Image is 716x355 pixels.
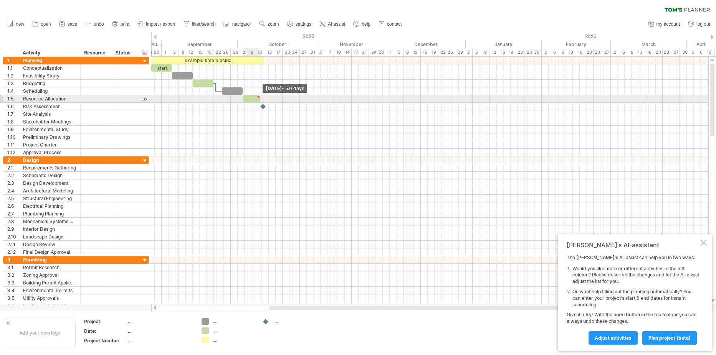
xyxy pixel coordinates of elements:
[7,241,19,248] div: 2.11
[7,87,19,95] div: 1.4
[232,21,251,27] span: navigator
[438,48,455,56] div: 22-26
[282,85,304,91] span: - 5.0 days
[263,84,307,93] div: [DATE]
[110,19,132,29] a: print
[23,103,76,110] div: Risk Assessment
[7,72,19,79] div: 1.2
[23,141,76,148] div: Project Charter
[567,255,699,344] div: The [PERSON_NAME]'s AI-assist can help you in two ways: Give it a try! With the undo button in th...
[403,48,421,56] div: 8 - 12
[466,40,542,48] div: January 2026
[7,248,19,256] div: 2.12
[317,48,334,56] div: 3 - 7
[57,19,79,29] a: save
[567,241,699,249] div: [PERSON_NAME]'s AI-assistant
[645,48,663,56] div: 16 - 20
[94,21,104,27] span: undo
[7,233,19,240] div: 2.10
[611,40,687,48] div: March 2026
[351,19,373,29] a: help
[595,335,632,341] span: Adjust activities
[7,172,19,179] div: 2.2
[576,48,594,56] div: 16 - 20
[23,172,76,179] div: Schematic Design
[7,118,19,125] div: 1.8
[7,210,19,217] div: 2.7
[182,19,218,29] a: filter/search
[84,318,126,325] div: Project:
[248,48,265,56] div: 6 - 10
[7,103,19,110] div: 1.6
[23,149,76,156] div: Approval Process
[268,21,279,27] span: zoom
[7,149,19,156] div: 1.12
[7,141,19,148] div: 1.11
[285,19,314,29] a: settings
[628,48,645,56] div: 9 - 13
[196,48,213,56] div: 15 - 19
[589,331,638,345] a: Adjust activities
[41,21,51,27] span: open
[213,327,255,334] div: ....
[121,21,129,27] span: print
[128,328,192,334] div: ....
[30,19,53,29] a: open
[559,48,576,56] div: 9 - 13
[386,40,466,48] div: December 2025
[84,337,126,344] div: Project Number
[7,271,19,279] div: 3.2
[231,48,248,56] div: 29 - 3
[23,218,76,225] div: Mechanical Systems Design
[686,19,713,29] a: log out
[23,210,76,217] div: Plumbing Planning
[7,202,19,210] div: 2.6
[213,48,231,56] div: 22-26
[116,49,132,57] div: Status
[23,233,76,240] div: Landscape Design
[7,164,19,171] div: 2.1
[83,19,106,29] a: undo
[23,195,76,202] div: Structural Engineering
[473,48,490,56] div: 5 - 9
[23,302,76,309] div: Health and Safety Permits
[144,48,162,56] div: 25-29
[362,21,370,27] span: help
[7,110,19,118] div: 1.7
[23,248,76,256] div: Final Design Approval
[265,48,283,56] div: 13 - 17
[23,279,76,286] div: Building Permit Application
[23,271,76,279] div: Zoning Approval
[377,19,404,29] a: contact
[542,48,559,56] div: 2 - 6
[128,318,192,325] div: ....
[697,48,714,56] div: 6 - 10
[7,225,19,233] div: 2.9
[7,256,19,263] div: 3
[23,187,76,194] div: Architectural Modeling
[5,19,26,29] a: new
[572,266,699,285] li: Would you like more or different activities in the left column? Please describe the changes and l...
[7,279,19,286] div: 3.3
[23,126,76,133] div: Environmental Study
[7,80,19,87] div: 1.3
[23,95,76,102] div: Resource Allocation
[542,40,611,48] div: February 2026
[656,21,680,27] span: my account
[23,118,76,125] div: Stakeholder Meetings
[238,40,317,48] div: October 2025
[387,21,402,27] span: contact
[369,48,386,56] div: 24-28
[696,21,710,27] span: log out
[648,335,691,341] span: plan project (beta)
[213,337,255,343] div: ....
[16,21,24,27] span: new
[23,241,76,248] div: Design Review
[23,287,76,294] div: Environmental Permits
[151,64,172,72] div: start
[7,64,19,72] div: 1.1
[23,225,76,233] div: Interior Design
[7,133,19,141] div: 1.10
[328,21,345,27] span: AI assist
[192,21,216,27] span: filter/search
